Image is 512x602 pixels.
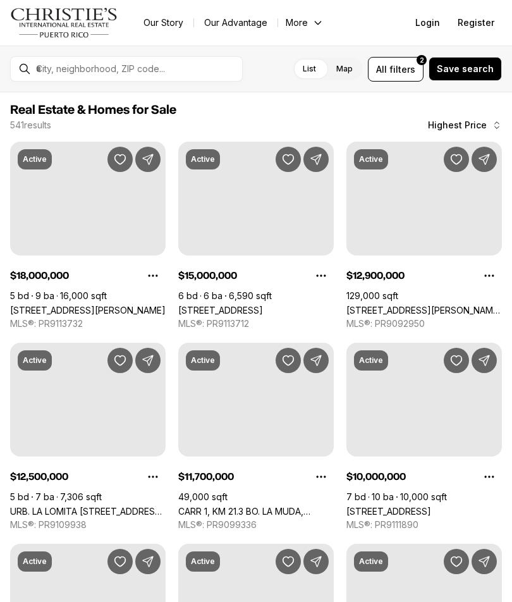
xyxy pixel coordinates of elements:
[444,348,469,373] button: Save Property: 9 CASTANA ST
[444,147,469,172] button: Save Property: 602 BARBOSA AVE
[346,506,431,517] a: 9 CASTANA ST, GUAYNABO PR, 00968
[10,305,166,316] a: 175 CALLE RUISEÑOR ST, SAN JUAN PR, 00926
[429,57,502,81] button: Save search
[472,147,497,172] button: Share Property
[450,10,502,35] button: Register
[194,14,277,32] a: Our Advantage
[477,464,502,489] button: Property options
[428,120,487,130] span: Highest Price
[359,355,383,365] p: Active
[408,10,448,35] button: Login
[107,549,133,574] button: Save Property: PR187
[107,147,133,172] button: Save Property: 175 CALLE RUISEÑOR ST
[135,348,161,373] button: Share Property
[303,549,329,574] button: Share Property
[140,464,166,489] button: Property options
[133,14,193,32] a: Our Story
[458,18,494,28] span: Register
[10,104,176,116] span: Real Estate & Homes for Sale
[178,506,334,517] a: CARR 1, KM 21.3 BO. LA MUDA, GUAYNABO PR, 00969
[326,58,363,80] label: Map
[10,120,51,130] p: 541 results
[191,154,215,164] p: Active
[23,556,47,567] p: Active
[293,58,326,80] label: List
[140,263,166,288] button: Property options
[437,64,494,74] span: Save search
[107,348,133,373] button: Save Property: URB. LA LOMITA CALLE VISTA LINDA
[178,305,263,316] a: 20 AMAPOLA ST, CAROLINA PR, 00979
[444,549,469,574] button: Save Property: 1149 ASHFORD AVENUE VANDERBILT RESIDENCES #1602
[415,18,440,28] span: Login
[346,305,502,316] a: 602 BARBOSA AVE, SAN JUAN PR, 00926
[359,556,383,567] p: Active
[477,263,502,288] button: Property options
[308,464,334,489] button: Property options
[10,8,118,38] img: logo
[420,113,509,138] button: Highest Price
[368,57,424,82] button: Allfilters2
[359,154,383,164] p: Active
[276,549,301,574] button: Save Property: 609 CONDADO AVENUE
[308,263,334,288] button: Property options
[472,348,497,373] button: Share Property
[135,147,161,172] button: Share Property
[276,348,301,373] button: Save Property: CARR 1, KM 21.3 BO. LA MUDA
[135,549,161,574] button: Share Property
[276,147,301,172] button: Save Property: 20 AMAPOLA ST
[303,147,329,172] button: Share Property
[23,154,47,164] p: Active
[303,348,329,373] button: Share Property
[191,355,215,365] p: Active
[420,55,424,65] span: 2
[278,14,331,32] button: More
[10,506,166,517] a: URB. LA LOMITA CALLE VISTA LINDA, GUAYNABO PR, 00969
[191,556,215,567] p: Active
[389,63,415,76] span: filters
[376,63,387,76] span: All
[472,549,497,574] button: Share Property
[23,355,47,365] p: Active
